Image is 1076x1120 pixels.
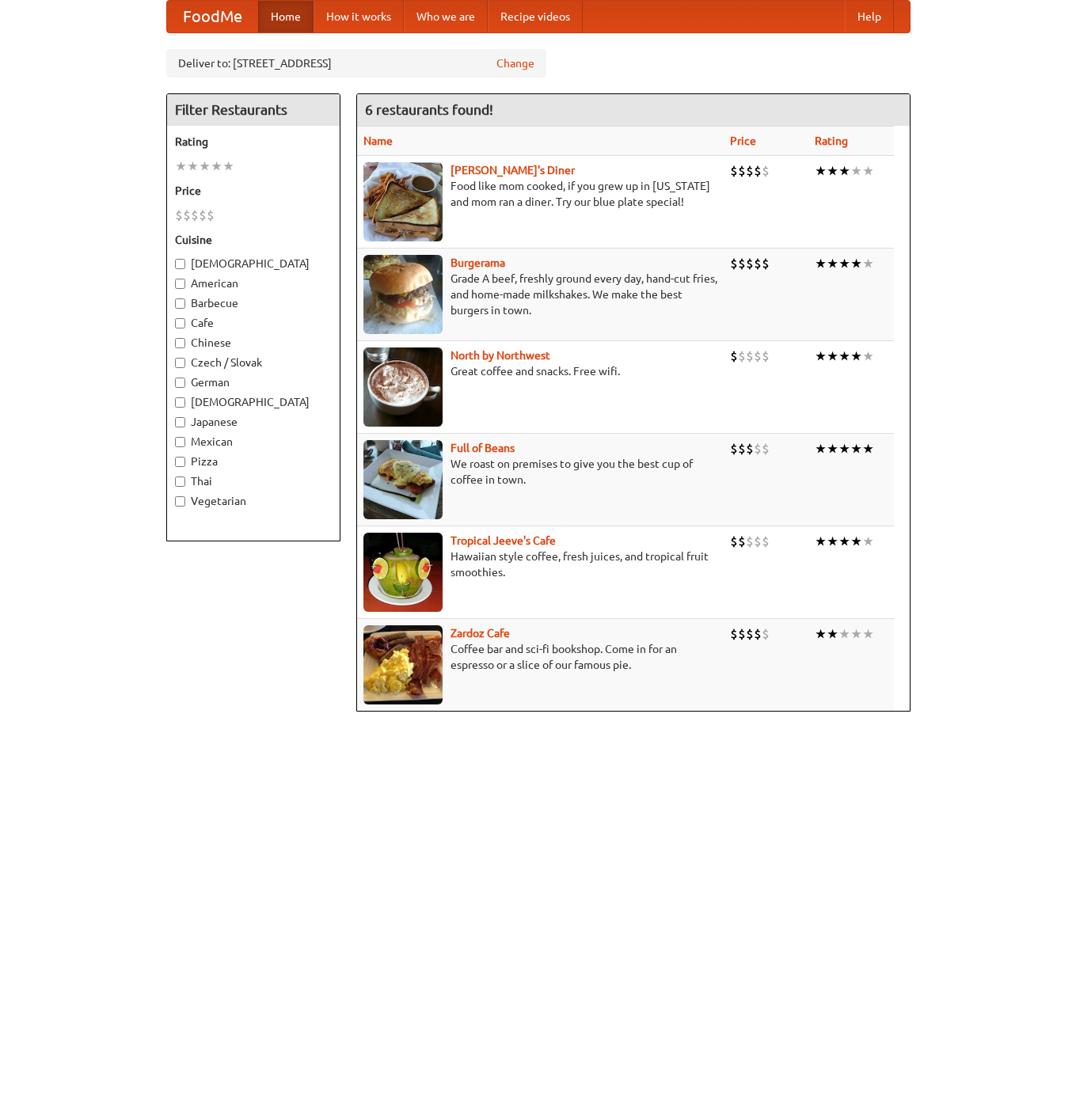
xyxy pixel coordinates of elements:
[845,1,894,32] a: Help
[404,1,488,32] a: Who we are
[175,295,332,311] label: Barbecue
[488,1,583,32] a: Recipe videos
[175,259,185,269] input: [DEMOGRAPHIC_DATA]
[175,232,332,248] h5: Cuisine
[314,1,404,32] a: How it works
[363,255,443,334] img: burgerama.jpg
[838,625,850,643] li: ★
[827,533,838,550] li: ★
[862,347,874,365] li: ★
[762,533,770,550] li: $
[815,255,827,272] li: ★
[175,183,332,199] h5: Price
[175,318,185,328] input: Cafe
[187,158,199,175] li: ★
[730,347,738,365] li: $
[738,533,746,550] li: $
[199,207,207,224] li: $
[730,440,738,457] li: $
[175,378,185,388] input: German
[175,134,332,150] h5: Rating
[730,255,738,272] li: $
[730,533,738,550] li: $
[738,347,746,365] li: $
[365,102,493,117] ng-pluralize: 6 restaurants found!
[175,158,187,175] li: ★
[175,338,185,348] input: Chinese
[191,207,199,224] li: $
[167,94,340,126] h4: Filter Restaurants
[746,255,754,272] li: $
[363,135,393,147] a: Name
[730,625,738,643] li: $
[838,440,850,457] li: ★
[850,440,862,457] li: ★
[762,255,770,272] li: $
[730,162,738,180] li: $
[451,442,515,454] b: Full of Beans
[363,533,443,612] img: jeeves.jpg
[850,625,862,643] li: ★
[496,55,534,71] a: Change
[827,347,838,365] li: ★
[175,298,185,309] input: Barbecue
[746,440,754,457] li: $
[175,374,332,390] label: German
[754,255,762,272] li: $
[850,347,862,365] li: ★
[850,255,862,272] li: ★
[862,440,874,457] li: ★
[451,164,575,177] a: [PERSON_NAME]'s Diner
[762,440,770,457] li: $
[363,549,717,580] p: Hawaiian style coffee, fresh juices, and tropical fruit smoothies.
[175,394,332,410] label: [DEMOGRAPHIC_DATA]
[363,440,443,519] img: beans.jpg
[762,162,770,180] li: $
[183,207,191,224] li: $
[451,627,510,640] b: Zardoz Cafe
[199,158,211,175] li: ★
[166,49,546,78] div: Deliver to: [STREET_ADDRESS]
[363,162,443,241] img: sallys.jpg
[762,347,770,365] li: $
[838,255,850,272] li: ★
[175,476,185,487] input: Thai
[175,256,332,271] label: [DEMOGRAPHIC_DATA]
[175,417,185,427] input: Japanese
[211,158,222,175] li: ★
[175,355,332,370] label: Czech / Slovak
[363,641,717,673] p: Coffee bar and sci-fi bookshop. Come in for an espresso or a slice of our famous pie.
[838,162,850,180] li: ★
[862,533,874,550] li: ★
[746,533,754,550] li: $
[730,135,756,147] a: Price
[167,1,258,32] a: FoodMe
[175,358,185,368] input: Czech / Slovak
[207,207,215,224] li: $
[827,625,838,643] li: ★
[451,349,550,362] a: North by Northwest
[451,256,505,269] a: Burgerama
[363,178,717,210] p: Food like mom cooked, if you grew up in [US_STATE] and mom ran a diner. Try our blue plate special!
[762,625,770,643] li: $
[175,207,183,224] li: $
[815,347,827,365] li: ★
[815,440,827,457] li: ★
[754,440,762,457] li: $
[746,162,754,180] li: $
[850,533,862,550] li: ★
[746,625,754,643] li: $
[175,473,332,489] label: Thai
[175,335,332,351] label: Chinese
[754,625,762,643] li: $
[838,347,850,365] li: ★
[754,162,762,180] li: $
[175,434,332,450] label: Mexican
[827,162,838,180] li: ★
[862,255,874,272] li: ★
[815,162,827,180] li: ★
[862,162,874,180] li: ★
